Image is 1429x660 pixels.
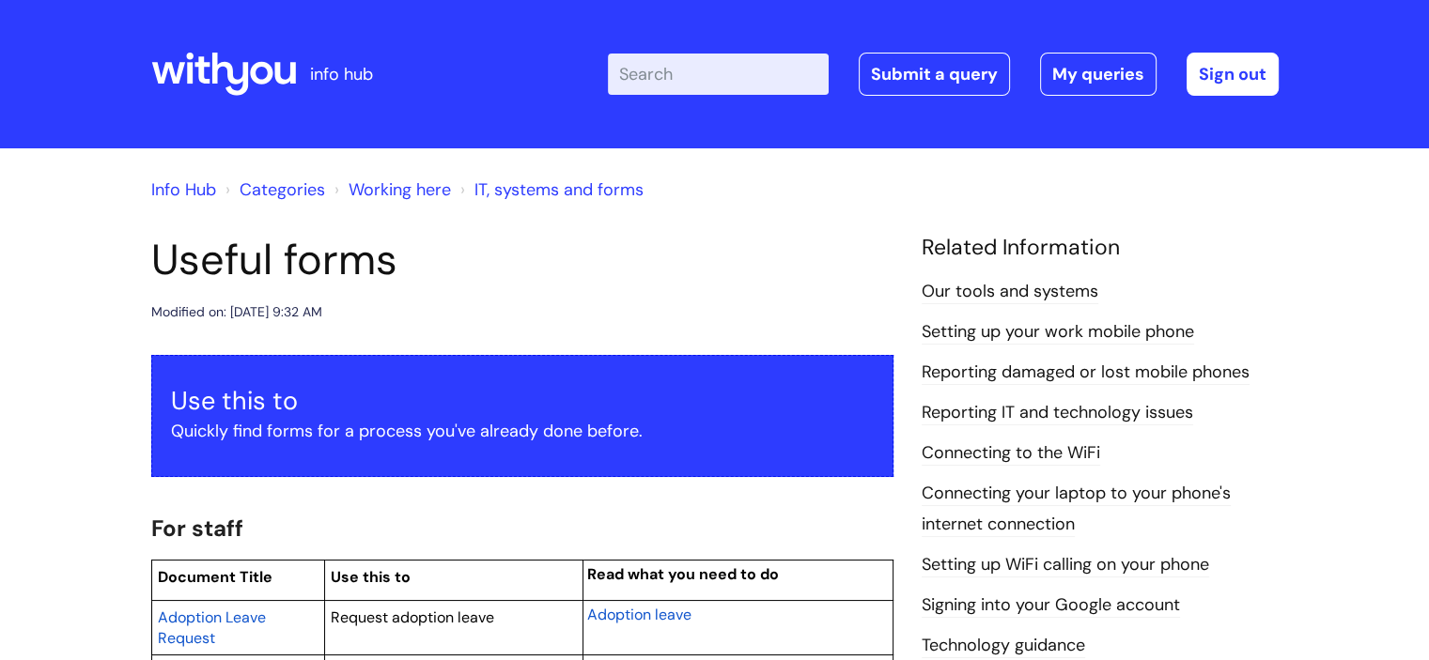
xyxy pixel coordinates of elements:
span: Request adoption leave [331,607,494,627]
a: Technology guidance [922,634,1085,658]
input: Search [608,54,829,95]
li: Solution home [221,175,325,205]
a: Setting up WiFi calling on your phone [922,553,1209,577]
a: Connecting to the WiFi [922,441,1100,466]
a: Setting up your work mobile phone [922,320,1194,345]
a: Reporting damaged or lost mobile phones [922,361,1250,385]
p: info hub [310,59,373,89]
a: Our tools and systems [922,280,1098,304]
a: Sign out [1187,53,1279,96]
a: Connecting your laptop to your phone's internet connection [922,482,1231,536]
a: Info Hub [151,178,216,201]
div: Modified on: [DATE] 9:32 AM [151,300,322,324]
a: Submit a query [859,53,1010,96]
span: Read what you need to do [587,564,779,584]
h3: Use this to [171,386,874,416]
a: Reporting IT and technology issues [922,401,1193,425]
span: Document Title [158,567,272,587]
a: Categories [240,178,325,201]
h1: Useful forms [151,235,893,285]
span: Use this to [331,567,411,587]
a: Adoption Leave Request [158,606,266,649]
span: Adoption Leave Request [158,607,266,648]
a: My queries [1040,53,1157,96]
li: Working here [330,175,451,205]
span: Adoption leave [587,605,691,624]
li: IT, systems and forms [456,175,644,205]
a: Adoption leave [587,603,691,625]
div: | - [608,53,1279,96]
p: Quickly find forms for a process you've already done before. [171,416,874,446]
h4: Related Information [922,235,1279,261]
span: For staff [151,514,243,543]
a: Signing into your Google account [922,593,1180,618]
a: Working here [349,178,451,201]
a: IT, systems and forms [474,178,644,201]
